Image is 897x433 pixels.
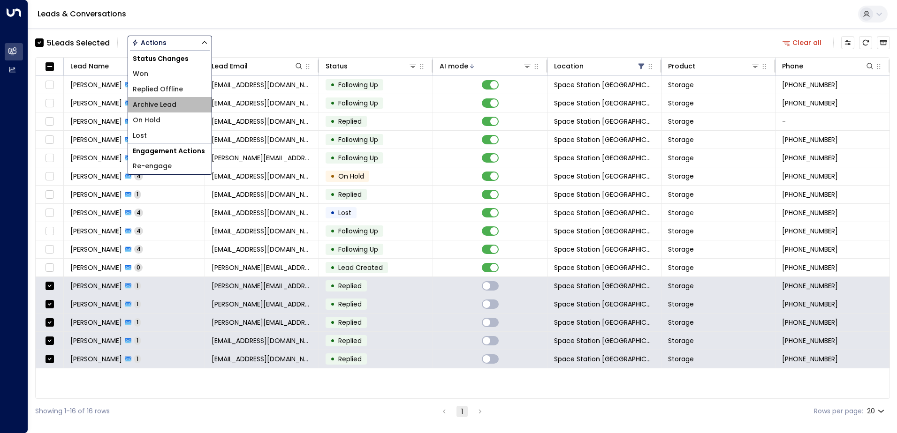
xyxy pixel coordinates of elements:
[330,187,335,202] div: •
[212,190,312,199] span: robodar@aol.com
[554,80,654,90] span: Space Station Solihull
[782,354,838,364] span: +447740030287
[338,98,378,108] span: Following Up
[782,135,838,144] span: +447598604728
[44,225,55,237] span: Toggle select row
[338,153,378,163] span: Following Up
[70,80,122,90] span: David Pardoe
[782,60,874,72] div: Phone
[70,336,122,345] span: Kevin Murrall
[668,299,694,309] span: Storage
[782,190,838,199] span: +447791380990
[70,354,122,364] span: Stylianos Skoufos
[338,263,383,272] span: Lead Created
[782,208,838,217] span: +447588884109
[330,132,335,148] div: •
[338,299,362,309] span: Replied
[212,263,312,272] span: dorian@championcctv.co.uk
[44,79,55,91] span: Toggle select row
[133,69,148,79] span: Won
[330,260,335,276] div: •
[44,280,55,292] span: Toggle select row
[330,150,335,166] div: •
[326,60,348,72] div: Status
[554,153,654,163] span: Space Station Solihull
[35,406,110,416] div: Showing 1-16 of 16 rows
[814,406,863,416] label: Rows per page:
[440,60,532,72] div: AI mode
[134,355,141,363] span: 1
[782,98,838,108] span: +447950779075
[212,135,312,144] span: marcusrichardmoody86@gmail.com
[456,406,468,417] button: page 1
[554,354,654,364] span: Space Station Solihull
[554,245,654,254] span: Space Station Solihull
[338,117,362,126] span: Replied
[212,318,312,327] span: reiss.gough@yahoo.com
[70,60,190,72] div: Lead Name
[212,153,312,163] span: alex@alexlowe.com
[554,117,654,126] span: Space Station Solihull
[212,299,312,309] span: reiss.gough@yahoo.com
[782,281,838,291] span: +447498914926
[212,98,312,108] span: info@pureplushproperties.co.uk
[44,171,55,182] span: Toggle select row
[841,36,854,49] button: Customize
[44,244,55,255] span: Toggle select row
[70,60,109,72] div: Lead Name
[775,112,889,130] td: -
[782,226,838,236] span: +447736681293
[668,263,694,272] span: Storage
[212,60,248,72] div: Lead Email
[554,336,654,345] span: Space Station Solihull
[668,318,694,327] span: Storage
[782,172,838,181] span: +447500535001
[859,36,872,49] span: Refresh
[782,80,838,90] span: +447756454342
[338,172,364,181] span: On Hold
[330,351,335,367] div: •
[338,354,362,364] span: Replied
[70,299,122,309] span: Reiss Gough
[330,241,335,257] div: •
[70,281,122,291] span: Reiss Gough
[212,172,312,181] span: hello@karennjohnson.co.uk
[668,80,694,90] span: Storage
[554,60,584,72] div: Location
[70,245,122,254] span: Daniel Carr
[668,336,694,345] span: Storage
[668,60,695,72] div: Product
[668,153,694,163] span: Storage
[554,60,646,72] div: Location
[554,318,654,327] span: Space Station Solihull
[782,60,803,72] div: Phone
[330,77,335,93] div: •
[128,36,212,50] div: Button group with a nested menu
[133,161,172,171] span: Re-engage
[338,80,378,90] span: Following Up
[330,278,335,294] div: •
[668,245,694,254] span: Storage
[668,172,694,181] span: Storage
[330,168,335,184] div: •
[867,404,886,418] div: 20
[44,207,55,219] span: Toggle select row
[132,38,167,47] div: Actions
[133,131,147,141] span: Lost
[44,335,55,347] span: Toggle select row
[330,314,335,330] div: •
[44,262,55,274] span: Toggle select row
[440,60,468,72] div: AI mode
[133,115,160,125] span: On Hold
[128,52,212,66] h1: Status Changes
[134,336,141,344] span: 1
[782,245,838,254] span: +447487600418
[554,98,654,108] span: Space Station Solihull
[554,208,654,217] span: Space Station Solihull
[668,226,694,236] span: Storage
[212,208,312,217] span: rachstewart95@hotmail.com
[779,36,826,49] button: Clear all
[438,405,486,417] nav: pagination navigation
[70,208,122,217] span: Rachel Strong
[782,336,838,345] span: +447590192850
